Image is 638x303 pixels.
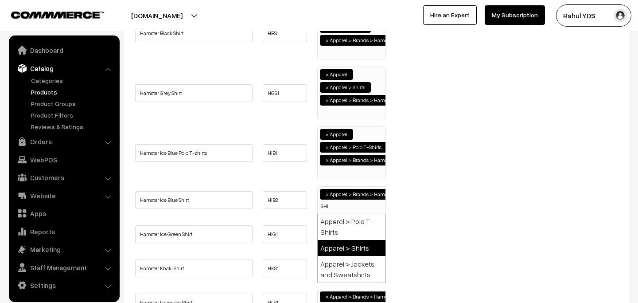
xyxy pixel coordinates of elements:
[29,110,117,120] a: Product Filters
[11,277,117,293] a: Settings
[326,83,329,91] span: ×
[29,87,117,97] a: Products
[318,256,385,283] li: Apparel > Jackets and Sweatshirts
[320,82,371,93] li: Apparel > Shirts
[320,69,353,80] li: Apparel
[320,291,399,302] li: Apparel > Brands > Hamster
[11,188,117,204] a: Website
[320,189,399,200] li: Apparel > Brands > Hamster
[320,155,399,165] li: Apparel > Brands > Hamster
[29,76,117,85] a: Categories
[11,12,104,18] img: COMMMERCE
[11,169,117,185] a: Customers
[326,293,329,301] span: ×
[11,60,117,76] a: Catalog
[11,241,117,257] a: Marketing
[485,5,545,25] a: My Subscription
[11,205,117,221] a: Apps
[11,260,117,275] a: Staff Management
[29,122,117,131] a: Reviews & Ratings
[326,190,329,198] span: ×
[320,95,399,106] li: Apparel > Brands > Hamster
[556,4,631,27] button: Rahul YDS
[29,99,117,108] a: Product Groups
[11,9,89,20] a: COMMMERCE
[326,96,329,104] span: ×
[423,5,477,25] a: Hire an Expert
[100,4,214,27] button: [DOMAIN_NAME]
[326,36,329,44] span: ×
[614,9,627,22] img: user
[11,134,117,150] a: Orders
[326,71,329,79] span: ×
[11,224,117,240] a: Reports
[318,213,385,240] li: Apparel > Polo T-Shirts
[326,130,329,138] span: ×
[320,142,387,153] li: Apparel > Polo T-Shirts
[326,143,329,151] span: ×
[318,240,385,256] li: Apparel > Shirts
[320,129,353,140] li: Apparel
[11,42,117,58] a: Dashboard
[326,156,329,164] span: ×
[11,152,117,168] a: WebPOS
[320,35,399,46] li: Apparel > Brands > Hamster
